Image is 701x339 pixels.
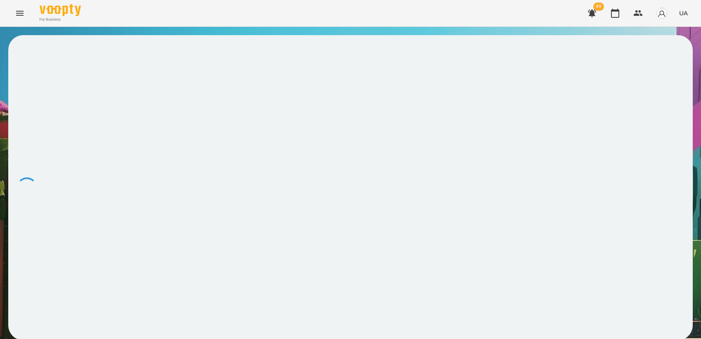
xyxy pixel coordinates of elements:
img: Voopty Logo [40,4,81,16]
span: For Business [40,17,81,22]
span: 49 [593,2,604,11]
img: avatar_s.png [656,7,668,19]
span: UA [679,9,688,17]
button: UA [676,5,691,21]
button: Menu [10,3,30,23]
